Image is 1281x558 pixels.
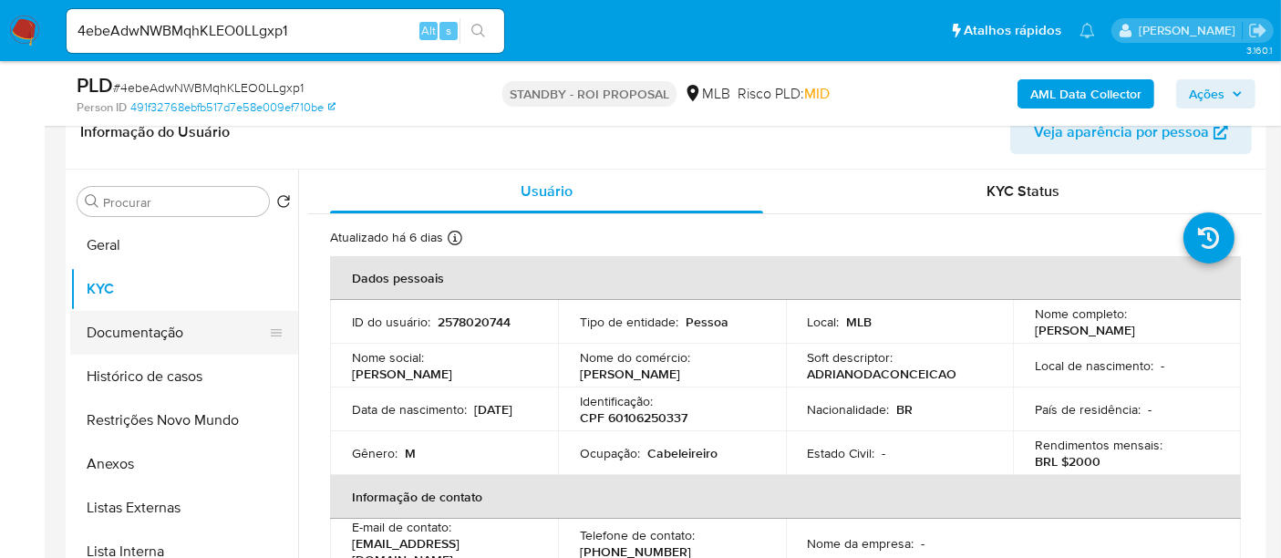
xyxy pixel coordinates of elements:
p: - [922,535,925,552]
p: País de residência : [1035,401,1141,418]
button: Histórico de casos [70,355,298,398]
span: KYC Status [987,181,1060,201]
button: Retornar ao pedido padrão [276,194,291,214]
b: Person ID [77,99,127,116]
p: Atualizado há 6 dias [330,229,443,246]
button: KYC [70,267,298,311]
button: Procurar [85,194,99,209]
a: Sair [1248,21,1267,40]
span: MID [804,83,830,104]
button: AML Data Collector [1018,79,1154,108]
p: STANDBY - ROI PROPOSAL [502,81,677,107]
input: Pesquise usuários ou casos... [67,19,504,43]
p: Cabeleireiro [647,445,718,461]
p: Nome completo : [1035,305,1127,322]
p: erico.trevizan@mercadopago.com.br [1139,22,1242,39]
button: Ações [1176,79,1255,108]
span: Usuário [521,181,573,201]
th: Dados pessoais [330,256,1241,300]
p: - [883,445,886,461]
p: ADRIANODACONCEICAO [808,366,957,382]
button: Listas Externas [70,486,298,530]
b: PLD [77,70,113,99]
button: Geral [70,223,298,267]
p: Rendimentos mensais : [1035,437,1162,453]
p: E-mail de contato : [352,519,451,535]
p: Telefone de contato : [580,527,695,543]
button: Documentação [70,311,284,355]
button: Anexos [70,442,298,486]
button: search-icon [460,18,497,44]
p: Tipo de entidade : [580,314,678,330]
p: [PERSON_NAME] [1035,322,1135,338]
p: - [1148,401,1152,418]
span: s [446,22,451,39]
p: Estado Civil : [808,445,875,461]
p: Nacionalidade : [808,401,890,418]
p: Data de nascimento : [352,401,467,418]
button: Veja aparência por pessoa [1010,110,1252,154]
p: Gênero : [352,445,398,461]
p: MLB [847,314,873,330]
p: Nome do comércio : [580,349,690,366]
input: Procurar [103,194,262,211]
span: Alt [421,22,436,39]
p: Local : [808,314,840,330]
span: 3.160.1 [1246,43,1272,57]
p: CPF 60106250337 [580,409,687,426]
button: Restrições Novo Mundo [70,398,298,442]
span: Veja aparência por pessoa [1034,110,1209,154]
p: [PERSON_NAME] [352,366,452,382]
p: [PERSON_NAME] [580,366,680,382]
p: Ocupação : [580,445,640,461]
span: Ações [1189,79,1224,108]
p: ID do usuário : [352,314,430,330]
p: Identificação : [580,393,653,409]
span: # 4ebeAdwNWBMqhKLEO0LLgxp1 [113,78,304,97]
p: 2578020744 [438,314,511,330]
p: BRL $2000 [1035,453,1100,470]
th: Informação de contato [330,475,1241,519]
span: Atalhos rápidos [964,21,1061,40]
p: Soft descriptor : [808,349,894,366]
p: Local de nascimento : [1035,357,1153,374]
p: Nome social : [352,349,424,366]
a: Notificações [1080,23,1095,38]
div: MLB [684,84,730,104]
p: [DATE] [474,401,512,418]
h1: Informação do Usuário [80,123,230,141]
p: - [1161,357,1164,374]
p: Nome da empresa : [808,535,914,552]
p: Pessoa [686,314,728,330]
span: Risco PLD: [738,84,830,104]
p: M [405,445,416,461]
a: 491f32768ebfb517d7e58e009ef710be [130,99,336,116]
p: BR [897,401,914,418]
b: AML Data Collector [1030,79,1142,108]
